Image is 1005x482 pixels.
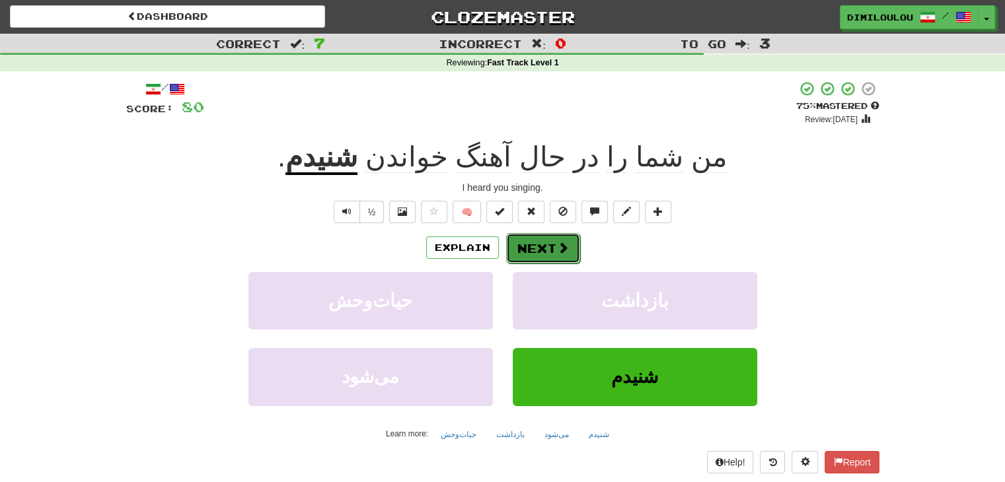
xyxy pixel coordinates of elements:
span: : [531,38,546,50]
span: آهنگ [455,141,511,173]
strong: Fast Track Level 1 [487,58,559,67]
button: Help! [707,451,754,473]
button: 🧠 [453,201,481,223]
button: می‌شود [537,425,576,444]
a: Clozemaster [345,5,660,28]
button: می‌شود [248,348,493,405]
span: / [942,11,949,20]
button: شنیدم [513,348,757,405]
button: Show image (alt+x) [389,201,416,223]
span: 3 [759,35,770,51]
div: Mastered [796,100,879,112]
span: حیات‌وحش [328,291,412,311]
span: در [574,141,599,173]
button: ½ [359,201,385,223]
span: . [278,141,285,172]
span: : [735,38,750,50]
u: شنیدم [285,141,357,175]
span: 0 [555,35,566,51]
span: شما [636,141,683,173]
button: Favorite sentence (alt+f) [421,201,447,223]
span: بازداشت [601,291,669,311]
button: Report [825,451,879,473]
a: DimiLoulou / [840,5,979,29]
span: Incorrect [439,37,522,50]
span: حال [519,141,566,173]
small: Review: [DATE] [805,115,858,124]
button: Reset to 0% Mastered (alt+r) [518,201,544,223]
button: Explain [426,236,499,259]
div: Text-to-speech controls [331,201,385,223]
span: خواندن [365,141,448,173]
button: Discuss sentence (alt+u) [581,201,608,223]
button: شنیدم [581,425,616,444]
span: Score: [126,103,174,114]
button: Add to collection (alt+a) [645,201,671,223]
button: حیات‌وحش [248,272,493,329]
button: Edit sentence (alt+d) [613,201,640,223]
a: Dashboard [10,5,325,28]
button: بازداشت [489,425,532,444]
span: من [691,141,727,173]
span: 80 [182,98,204,115]
span: 75 % [796,100,816,111]
button: بازداشت [513,272,757,329]
div: / [126,81,204,97]
button: Next [506,233,580,263]
span: شنیدم [611,366,658,387]
span: را [607,141,628,173]
button: Round history (alt+y) [760,451,785,473]
span: To go [680,37,726,50]
small: Learn more: [386,429,428,438]
span: DimiLoulou [847,11,913,23]
button: Play sentence audio (ctl+space) [334,201,360,223]
button: حیات‌وحش [433,425,484,444]
span: Correct [216,37,281,50]
span: 7 [314,35,325,51]
span: می‌شود [342,366,399,387]
button: Ignore sentence (alt+i) [550,201,576,223]
span: : [290,38,305,50]
button: Set this sentence to 100% Mastered (alt+m) [486,201,513,223]
div: I heard you singing. [126,181,879,194]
